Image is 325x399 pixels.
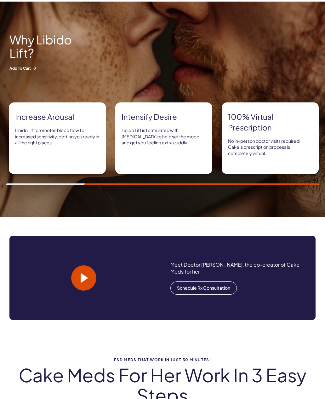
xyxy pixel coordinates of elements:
a: Schedule Rx Consultation [170,281,237,295]
strong: Increase arousal [15,112,100,122]
span: FSD Meds that work in just 30 minutes! [6,358,319,362]
span: Add to Cart [9,66,85,71]
p: Meet Doctor [PERSON_NAME], the co-creator of Cake Meds for her [170,261,303,275]
strong: 100% virtual prescription [228,112,312,133]
p: Libido Lift promotes blood flow for increased sensitivity, getting you ready in all the right pla... [15,127,100,146]
p: No in-person doctor visits required! Cake’s prescription process is completely virtual. [228,138,312,157]
p: Libido Lift is formulated with [MEDICAL_DATA] to help set the mood and get you feeling extra cuddly. [122,127,206,146]
h2: Why Libido Lift? [9,33,85,60]
strong: Intensify Desire [122,112,206,122]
